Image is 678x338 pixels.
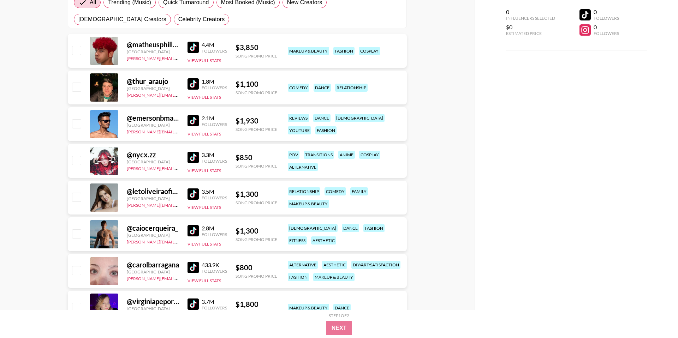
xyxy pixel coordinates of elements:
[506,24,555,31] div: $0
[127,187,179,196] div: @ letoliveiraoficial
[236,43,277,52] div: $ 3,850
[188,168,221,173] button: View Full Stats
[202,151,227,158] div: 3.3M
[288,200,329,208] div: makeup & beauty
[236,116,277,125] div: $ 1,930
[188,95,221,100] button: View Full Stats
[127,91,231,98] a: [PERSON_NAME][EMAIL_ADDRESS][DOMAIN_NAME]
[127,297,179,306] div: @ virginiapeporini
[188,278,221,283] button: View Full Stats
[188,241,221,247] button: View Full Stats
[188,78,199,90] img: TikTok
[326,321,352,335] button: Next
[202,195,227,200] div: Followers
[236,53,277,59] div: Song Promo Price
[202,115,227,122] div: 2.1M
[127,150,179,159] div: @ nycx.zz
[236,80,277,89] div: $ 1,100
[288,273,309,281] div: fashion
[315,126,337,134] div: fashion
[127,86,179,91] div: [GEOGRAPHIC_DATA]
[127,233,179,238] div: [GEOGRAPHIC_DATA]
[202,85,227,90] div: Followers
[506,31,555,36] div: Estimated Price
[202,78,227,85] div: 1.8M
[288,304,329,312] div: makeup & beauty
[288,151,299,159] div: pov
[127,196,179,201] div: [GEOGRAPHIC_DATA]
[506,8,555,16] div: 0
[288,126,311,134] div: youtube
[288,224,338,232] div: [DEMOGRAPHIC_DATA]
[188,58,221,63] button: View Full Stats
[314,84,331,92] div: dance
[127,159,179,164] div: [GEOGRAPHIC_DATA]
[188,115,199,126] img: TikTok
[236,127,277,132] div: Song Promo Price
[594,8,619,16] div: 0
[351,261,400,269] div: diy/art/satisfaction
[288,114,309,122] div: reviews
[127,77,179,86] div: @ thur_araujo
[127,274,265,281] a: [PERSON_NAME][EMAIL_ADDRESS][PERSON_NAME][DOMAIN_NAME]
[288,236,307,245] div: fitness
[202,122,227,127] div: Followers
[188,298,199,310] img: TikTok
[127,269,179,274] div: [GEOGRAPHIC_DATA]
[127,40,179,49] div: @ matheusphillype
[313,273,355,281] div: makeup & beauty
[78,15,166,24] span: [DEMOGRAPHIC_DATA] Creators
[202,261,227,268] div: 433.9K
[188,205,221,210] button: View Full Stats
[202,268,227,274] div: Followers
[335,114,385,122] div: [DEMOGRAPHIC_DATA]
[202,232,227,237] div: Followers
[236,153,277,162] div: $ 850
[188,262,199,273] img: TikTok
[236,300,277,309] div: $ 1,800
[288,84,309,92] div: comedy
[127,114,179,122] div: @ emersonbmartins
[363,224,385,232] div: fashion
[127,260,179,269] div: @ carolbarragana
[288,187,320,195] div: relationship
[594,16,619,21] div: Followers
[236,90,277,95] div: Song Promo Price
[342,224,359,232] div: dance
[127,49,179,54] div: [GEOGRAPHIC_DATA]
[127,164,231,171] a: [PERSON_NAME][EMAIL_ADDRESS][DOMAIN_NAME]
[188,131,221,137] button: View Full Stats
[202,305,227,310] div: Followers
[188,152,199,163] img: TikTok
[335,84,368,92] div: relationship
[236,263,277,272] div: $ 800
[313,114,331,122] div: dance
[304,151,334,159] div: transitions
[188,42,199,53] img: TikTok
[178,15,225,24] span: Celebrity Creators
[338,151,355,159] div: anime
[236,163,277,169] div: Song Promo Price
[236,200,277,205] div: Song Promo Price
[202,225,227,232] div: 2.8M
[236,273,277,279] div: Song Promo Price
[359,151,380,159] div: cosplay
[127,306,179,311] div: [GEOGRAPHIC_DATA]
[288,261,318,269] div: alternative
[236,190,277,199] div: $ 1,300
[202,41,227,48] div: 4.4M
[311,236,336,245] div: aesthetic
[643,303,670,330] iframe: Drift Widget Chat Controller
[322,261,347,269] div: aesthetic
[127,224,179,233] div: @ caiocerqueira_
[236,227,277,235] div: $ 1,300
[202,48,227,54] div: Followers
[506,16,555,21] div: Influencers Selected
[127,122,179,128] div: [GEOGRAPHIC_DATA]
[288,163,318,171] div: alternative
[325,187,346,195] div: comedy
[188,188,199,200] img: TikTok
[594,24,619,31] div: 0
[202,298,227,305] div: 3.7M
[288,47,329,55] div: makeup & beauty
